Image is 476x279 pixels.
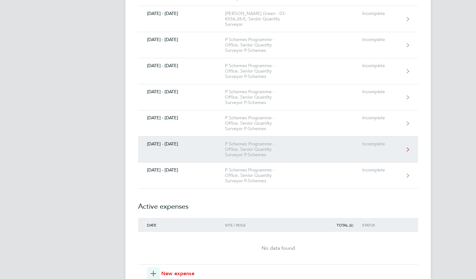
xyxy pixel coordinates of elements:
div: [DATE] - [DATE] [138,167,225,173]
div: Site / Role [225,223,298,227]
div: [DATE] - [DATE] [138,63,225,68]
div: No data found [138,244,418,252]
div: [DATE] - [DATE] [138,89,225,94]
div: P Schemes Programme - Office, Senior Quantity Surveyor P-Schemes [225,141,298,157]
div: Status [362,223,401,227]
div: Total (£) [326,223,362,227]
div: Incomplete [362,89,401,94]
div: P Schemes Programme - Office, Senior Quantity Surveyor P-Schemes [225,63,298,79]
a: [DATE] - [DATE]P Schemes Programme - Office, Senior Quantity Surveyor P-SchemesIncomplete [138,136,418,163]
div: [DATE] - [DATE] [138,37,225,42]
h2: Active expenses [138,189,418,218]
a: [DATE] - [DATE]P Schemes Programme - Office, Senior Quantity Surveyor P-SchemesIncomplete [138,58,418,84]
div: Incomplete [362,37,401,42]
span: New expense [161,270,194,277]
div: P Schemes Programme - Office, Senior Quantity Surveyor P-Schemes [225,37,298,53]
div: P Schemes Programme - Office, Senior Quantity Surveyor P-Schemes [225,167,298,184]
div: Incomplete [362,141,401,147]
div: Incomplete [362,63,401,68]
div: [DATE] - [DATE] [138,115,225,121]
div: [PERSON_NAME] Green - 03-K556.26-E, Senior Quantity Surveyor [225,11,298,27]
div: [DATE] - [DATE] [138,11,225,16]
a: [DATE] - [DATE]P Schemes Programme - Office, Senior Quantity Surveyor P-SchemesIncomplete [138,84,418,110]
div: Incomplete [362,11,401,16]
a: [DATE] - [DATE]P Schemes Programme - Office, Senior Quantity Surveyor P-SchemesIncomplete [138,163,418,189]
div: Incomplete [362,115,401,121]
div: Date [138,223,225,227]
a: [DATE] - [DATE]P Schemes Programme - Office, Senior Quantity Surveyor P-SchemesIncomplete [138,110,418,136]
div: Incomplete [362,167,401,173]
a: [DATE] - [DATE][PERSON_NAME] Green - 03-K556.26-E, Senior Quantity SurveyorIncomplete [138,6,418,32]
a: [DATE] - [DATE]P Schemes Programme - Office, Senior Quantity Surveyor P-SchemesIncomplete [138,32,418,58]
div: P Schemes Programme - Office, Senior Quantity Surveyor P-Schemes [225,89,298,105]
div: P Schemes Programme - Office, Senior Quantity Surveyor P-Schemes [225,115,298,131]
div: [DATE] - [DATE] [138,141,225,147]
